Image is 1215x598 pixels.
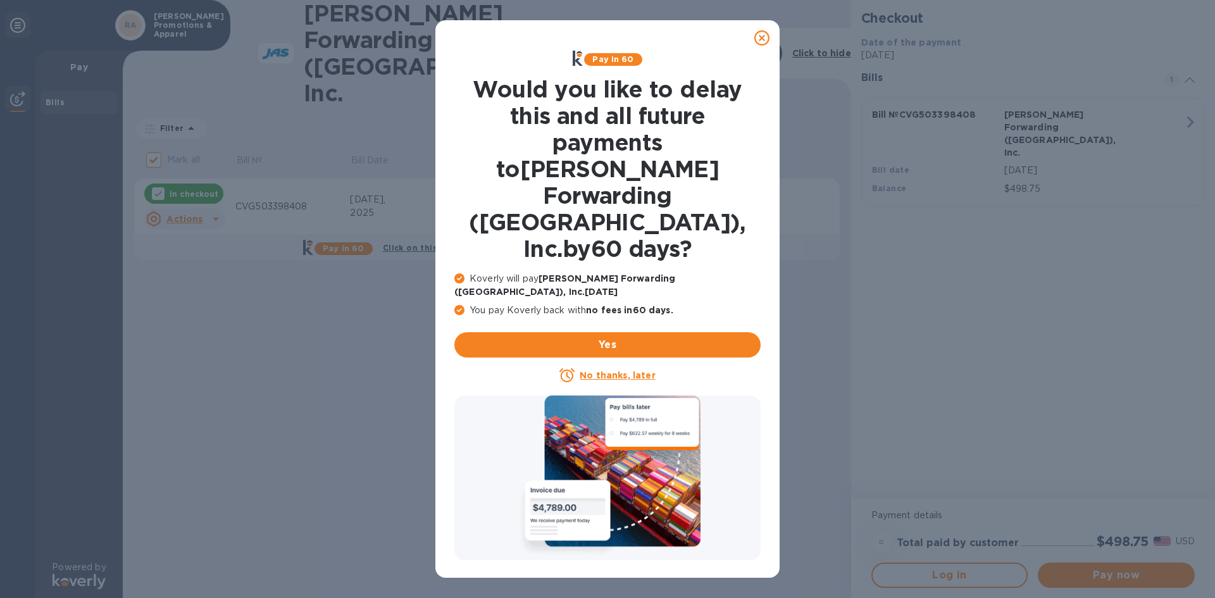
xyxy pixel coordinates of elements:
[454,332,761,358] button: Yes
[592,54,633,64] b: Pay in 60
[586,305,673,315] b: no fees in 60 days .
[580,370,655,380] u: No thanks, later
[454,304,761,317] p: You pay Koverly back with
[454,273,675,297] b: [PERSON_NAME] Forwarding ([GEOGRAPHIC_DATA]), Inc. [DATE]
[454,76,761,262] h1: Would you like to delay this and all future payments to [PERSON_NAME] Forwarding ([GEOGRAPHIC_DAT...
[454,272,761,299] p: Koverly will pay
[464,337,751,352] span: Yes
